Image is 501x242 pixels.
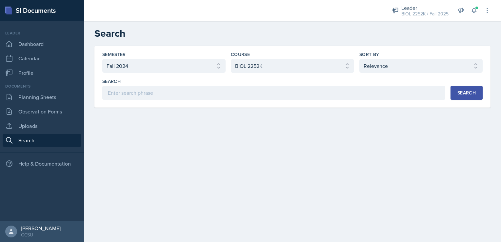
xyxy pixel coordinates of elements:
[3,30,81,36] div: Leader
[3,37,81,50] a: Dashboard
[3,83,81,89] div: Documents
[359,51,379,58] label: Sort By
[102,86,445,100] input: Enter search phrase
[102,51,126,58] label: Semester
[21,232,61,238] div: GCSU
[401,4,449,12] div: Leader
[451,86,483,100] button: Search
[102,78,121,85] label: Search
[3,157,81,170] div: Help & Documentation
[457,90,476,95] div: Search
[3,91,81,104] a: Planning Sheets
[3,119,81,132] a: Uploads
[3,105,81,118] a: Observation Forms
[3,52,81,65] a: Calendar
[21,225,61,232] div: [PERSON_NAME]
[3,134,81,147] a: Search
[401,10,449,17] div: BIOL 2252K / Fall 2025
[94,28,491,39] h2: Search
[231,51,250,58] label: Course
[3,66,81,79] a: Profile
